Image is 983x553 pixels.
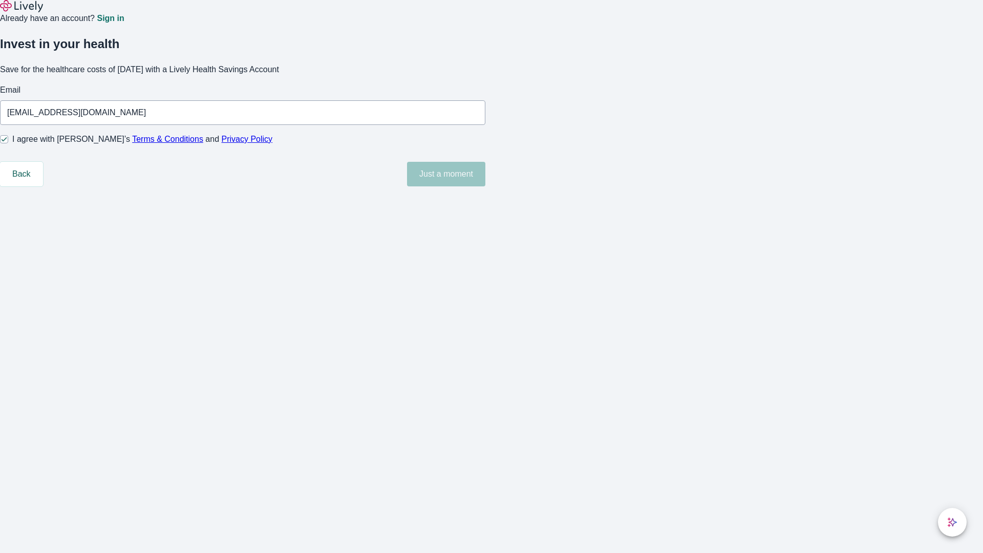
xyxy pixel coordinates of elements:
a: Privacy Policy [222,135,273,143]
svg: Lively AI Assistant [947,517,957,527]
span: I agree with [PERSON_NAME]’s and [12,133,272,145]
a: Sign in [97,14,124,23]
a: Terms & Conditions [132,135,203,143]
button: chat [938,508,967,537]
